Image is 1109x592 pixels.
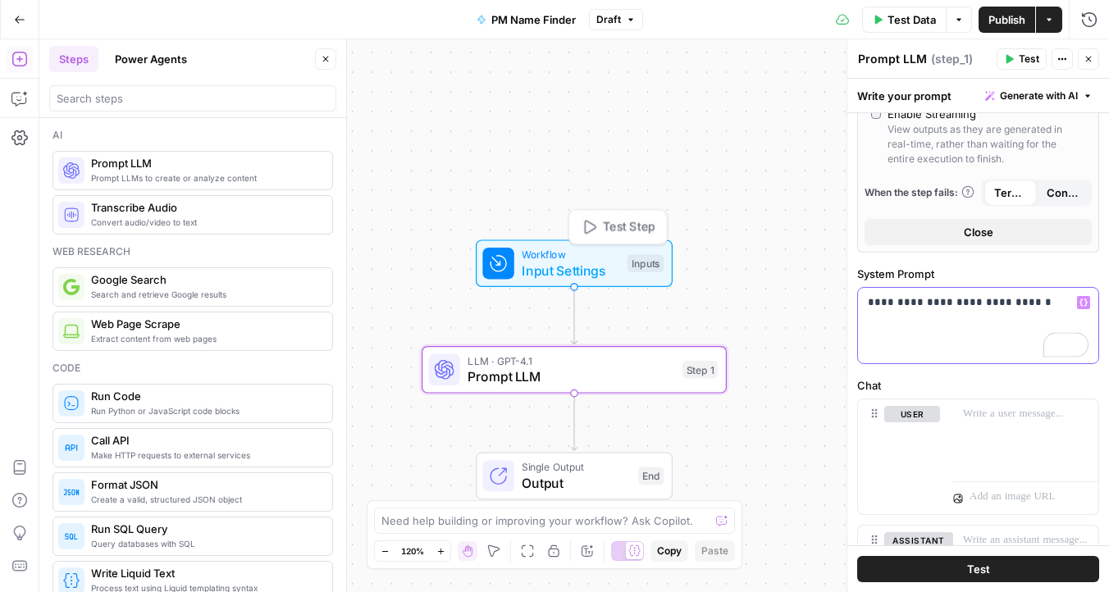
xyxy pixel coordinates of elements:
[422,239,727,287] div: WorkflowInput SettingsInputsTest Step
[857,377,1099,394] label: Chat
[522,261,619,280] span: Input Settings
[857,556,1099,582] button: Test
[888,106,976,122] div: Enable Streaming
[847,79,1109,112] div: Write your prompt
[422,453,727,500] div: Single OutputOutputEnd
[596,12,621,27] span: Draft
[49,46,98,72] button: Steps
[888,11,936,28] span: Test Data
[467,7,586,33] button: PM Name Finder
[931,51,973,67] span: ( step_1 )
[650,540,688,562] button: Copy
[522,473,630,493] span: Output
[888,122,1085,166] div: View outputs as they are generated in real-time, rather than waiting for the entire execution to ...
[52,244,333,259] div: Web research
[571,287,577,344] g: Edge from start to step_1
[589,9,643,30] button: Draft
[91,288,319,301] span: Search and retrieve Google results
[682,361,718,379] div: Step 1
[52,128,333,143] div: Ai
[91,171,319,184] span: Prompt LLMs to create or analyze content
[91,521,319,537] span: Run SQL Query
[857,266,1099,282] label: System Prompt
[1000,89,1078,103] span: Generate with AI
[1047,184,1079,201] span: Continue
[865,219,1092,245] button: Close
[91,199,319,216] span: Transcribe Audio
[1037,180,1089,206] button: Continue
[979,85,1099,107] button: Generate with AI
[967,561,990,577] span: Test
[994,184,1027,201] span: Terminate Workflow
[573,214,663,239] button: Test Step
[701,544,728,558] span: Paste
[91,404,319,417] span: Run Python or JavaScript code blocks
[91,216,319,229] span: Convert audio/video to text
[1019,52,1039,66] span: Test
[657,544,682,558] span: Copy
[865,185,974,200] a: When the step fails:
[91,476,319,493] span: Format JSON
[401,544,424,558] span: 120%
[964,224,993,240] span: Close
[871,109,881,119] input: Enable StreamingView outputs as they are generated in real-time, rather than waiting for the enti...
[91,565,319,581] span: Write Liquid Text
[522,459,630,475] span: Single Output
[884,406,940,422] button: user
[91,388,319,404] span: Run Code
[628,254,664,272] div: Inputs
[858,288,1098,363] div: To enrich screen reader interactions, please activate Accessibility in Grammarly extension settings
[57,90,329,107] input: Search steps
[91,432,319,449] span: Call API
[997,48,1047,70] button: Test
[422,346,727,394] div: LLM · GPT-4.1Prompt LLMStep 1
[858,399,940,514] div: user
[858,51,927,67] textarea: Prompt LLM
[603,218,655,236] span: Test Step
[105,46,197,72] button: Power Agents
[491,11,576,28] span: PM Name Finder
[695,540,735,562] button: Paste
[91,155,319,171] span: Prompt LLM
[638,467,664,485] div: End
[52,361,333,376] div: Code
[884,532,953,549] button: assistant
[91,449,319,462] span: Make HTTP requests to external services
[91,537,319,550] span: Query databases with SQL
[468,367,674,386] span: Prompt LLM
[862,7,946,33] button: Test Data
[988,11,1025,28] span: Publish
[522,247,619,262] span: Workflow
[91,332,319,345] span: Extract content from web pages
[468,353,674,368] span: LLM · GPT-4.1
[979,7,1035,33] button: Publish
[91,316,319,332] span: Web Page Scrape
[571,394,577,451] g: Edge from step_1 to end
[91,271,319,288] span: Google Search
[91,493,319,506] span: Create a valid, structured JSON object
